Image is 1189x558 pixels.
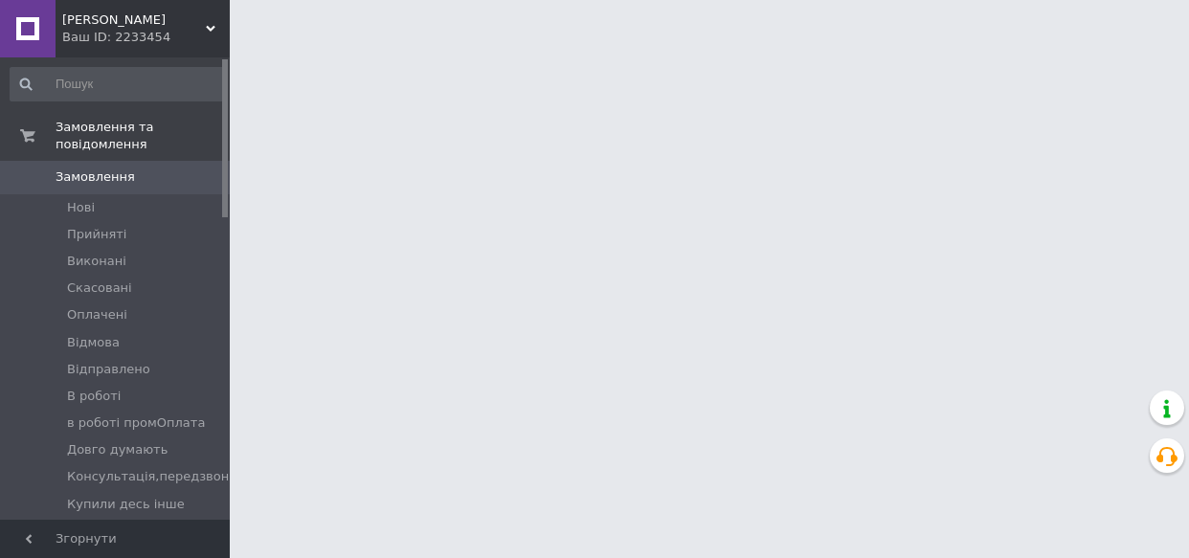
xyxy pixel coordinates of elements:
input: Пошук [10,67,225,101]
span: Замовлення [56,168,135,186]
span: Купили десь інше [67,496,185,513]
span: в роботі промОплата [67,414,205,432]
div: Ваш ID: 2233454 [62,29,230,46]
span: Консультація,передзвонити [67,468,253,485]
span: Нові [67,199,95,216]
span: Прийняті [67,226,126,243]
span: Оплачені [67,306,127,324]
span: Меблі Летро [62,11,206,29]
span: Відправлено [67,361,150,378]
span: Довго думають [67,441,168,458]
span: Виконані [67,253,126,270]
span: Скасовані [67,279,132,297]
span: В роботі [67,388,121,405]
span: Відмова [67,334,120,351]
span: Замовлення та повідомлення [56,119,230,153]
